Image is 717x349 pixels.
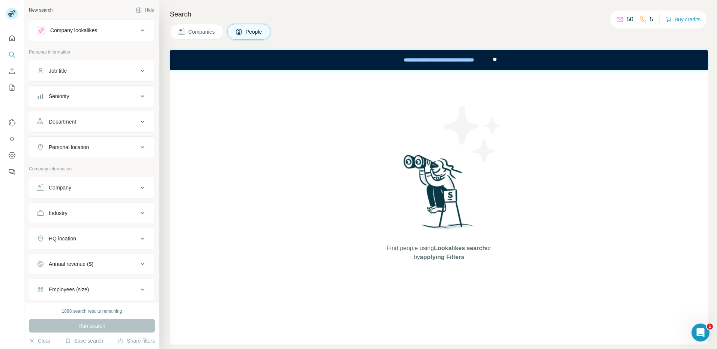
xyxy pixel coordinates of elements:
[50,27,97,34] div: Company lookalikes
[6,48,18,61] button: Search
[627,15,633,24] p: 50
[691,324,709,342] iframe: Intercom live chat
[49,235,76,242] div: HQ location
[29,179,154,197] button: Company
[29,166,155,172] p: Company information
[29,230,154,248] button: HQ location
[400,153,478,236] img: Surfe Illustration - Woman searching with binoculars
[6,116,18,129] button: Use Surfe on LinkedIn
[6,165,18,179] button: Feedback
[29,204,154,222] button: Industry
[29,255,154,273] button: Annual revenue ($)
[29,113,154,131] button: Department
[246,28,263,36] span: People
[49,92,69,100] div: Seniority
[49,118,76,125] div: Department
[62,308,122,315] div: 1888 search results remaining
[29,49,155,55] p: Personal information
[29,87,154,105] button: Seniority
[49,260,93,268] div: Annual revenue ($)
[49,209,67,217] div: Industry
[6,64,18,78] button: Enrich CSV
[49,67,67,75] div: Job title
[170,9,708,19] h4: Search
[188,28,216,36] span: Companies
[49,184,71,191] div: Company
[29,7,52,13] div: New search
[29,21,154,39] button: Company lookalikes
[6,149,18,162] button: Dashboard
[130,4,159,16] button: Hide
[29,337,50,345] button: Clear
[707,324,713,330] span: 1
[29,138,154,156] button: Personal location
[420,254,464,260] span: applying Filters
[29,62,154,80] button: Job title
[379,244,499,262] span: Find people using or by
[6,81,18,94] button: My lists
[118,337,155,345] button: Share filters
[170,50,708,70] iframe: Banner
[65,337,103,345] button: Save search
[434,245,486,251] span: Lookalikes search
[29,280,154,298] button: Employees (size)
[49,286,89,293] div: Employees (size)
[49,143,89,151] div: Personal location
[666,14,700,25] button: Buy credits
[6,132,18,146] button: Use Surfe API
[6,31,18,45] button: Quick start
[650,15,653,24] p: 5
[439,100,507,167] img: Surfe Illustration - Stars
